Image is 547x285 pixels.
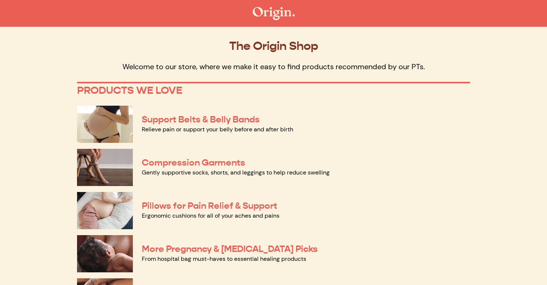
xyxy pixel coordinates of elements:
a: Relieve pain or support your belly before and after birth [142,125,293,133]
p: Welcome to our store, where we make it easy to find products recommended by our PTs. [77,62,470,71]
img: The Origin Shop [253,7,295,20]
a: Pillows for Pain Relief & Support [142,200,277,211]
p: PRODUCTS WE LOVE [77,84,470,97]
a: More Pregnancy & [MEDICAL_DATA] Picks [142,243,318,254]
img: Pillows for Pain Relief & Support [77,192,133,229]
a: Gently supportive socks, shorts, and leggings to help reduce swelling [142,169,330,176]
a: From hospital bag must-haves to essential healing products [142,255,306,263]
p: The Origin Shop [77,39,470,53]
img: Compression Garments [77,149,133,186]
a: Ergonomic cushions for all of your aches and pains [142,212,279,220]
img: More Pregnancy & Postpartum Picks [77,235,133,272]
a: Support Belts & Belly Bands [142,114,260,125]
a: Compression Garments [142,157,245,168]
img: Support Belts & Belly Bands [77,106,133,143]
